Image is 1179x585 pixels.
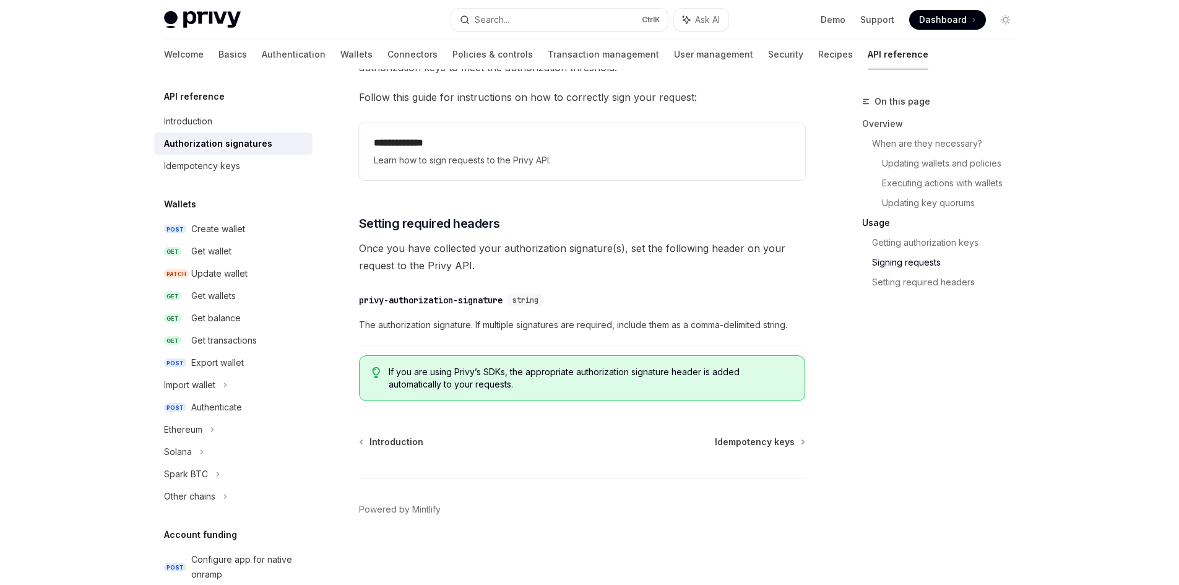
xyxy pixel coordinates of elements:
div: Export wallet [191,355,244,370]
a: GETGet wallet [154,240,313,262]
a: Updating key quorums [882,193,1026,213]
button: Ask AI [674,9,728,31]
div: Get wallet [191,244,231,259]
div: Introduction [164,114,212,129]
span: Ctrl K [642,15,660,25]
span: On this page [875,94,930,109]
div: Update wallet [191,266,248,281]
a: Overview [862,114,1026,134]
span: POST [164,563,186,572]
span: GET [164,314,181,323]
span: If you are using Privy’s SDKs, the appropriate authorization signature header is added automatica... [389,366,792,391]
h5: Account funding [164,527,237,542]
div: Spark BTC [164,467,208,482]
div: Search... [475,12,509,27]
a: When are they necessary? [872,134,1026,154]
a: PATCHUpdate wallet [154,262,313,285]
a: User management [674,40,753,69]
a: Security [768,40,803,69]
a: Executing actions with wallets [882,173,1026,193]
a: Welcome [164,40,204,69]
span: GET [164,247,181,256]
button: Toggle dark mode [996,10,1016,30]
span: Follow this guide for instructions on how to correctly sign your request: [359,89,805,106]
span: string [512,295,538,305]
a: API reference [868,40,928,69]
a: Setting required headers [872,272,1026,292]
a: Wallets [340,40,373,69]
div: Authenticate [191,400,242,415]
a: Signing requests [872,253,1026,272]
div: Get transactions [191,333,257,348]
div: Authorization signatures [164,136,272,151]
a: Authentication [262,40,326,69]
span: POST [164,225,186,234]
div: Configure app for native onramp [191,552,305,582]
a: Powered by Mintlify [359,503,441,516]
div: Get balance [191,311,241,326]
a: Support [860,14,894,26]
a: Usage [862,213,1026,233]
span: GET [164,336,181,345]
a: Connectors [387,40,438,69]
span: Introduction [369,436,423,448]
div: Import wallet [164,378,215,392]
span: Dashboard [919,14,967,26]
a: GETGet transactions [154,329,313,352]
span: POST [164,358,186,368]
span: Idempotency keys [715,436,795,448]
a: POSTAuthenticate [154,396,313,418]
div: Solana [164,444,192,459]
a: **** **** ***Learn how to sign requests to the Privy API. [359,123,805,180]
a: Idempotency keys [715,436,804,448]
a: Introduction [360,436,423,448]
a: Recipes [818,40,853,69]
a: Dashboard [909,10,986,30]
a: POSTCreate wallet [154,218,313,240]
div: Create wallet [191,222,245,236]
button: Search...CtrlK [451,9,668,31]
span: GET [164,292,181,301]
a: GETGet wallets [154,285,313,307]
h5: API reference [164,89,225,104]
img: light logo [164,11,241,28]
a: Policies & controls [452,40,533,69]
a: Getting authorization keys [872,233,1026,253]
a: Introduction [154,110,313,132]
a: Updating wallets and policies [882,154,1026,173]
a: Basics [218,40,247,69]
div: Other chains [164,489,215,504]
span: PATCH [164,269,189,279]
span: Ask AI [695,14,720,26]
div: Ethereum [164,422,202,437]
a: Demo [821,14,845,26]
h5: Wallets [164,197,196,212]
a: Authorization signatures [154,132,313,155]
a: Transaction management [548,40,659,69]
a: POSTExport wallet [154,352,313,374]
span: Once you have collected your authorization signature(s), set the following header on your request... [359,240,805,274]
a: GETGet balance [154,307,313,329]
svg: Tip [372,367,381,378]
span: POST [164,403,186,412]
a: Idempotency keys [154,155,313,177]
span: Learn how to sign requests to the Privy API. [374,153,790,168]
span: Setting required headers [359,215,500,232]
div: Idempotency keys [164,158,240,173]
span: The authorization signature. If multiple signatures are required, include them as a comma-delimit... [359,318,805,332]
div: privy-authorization-signature [359,294,503,306]
div: Get wallets [191,288,236,303]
